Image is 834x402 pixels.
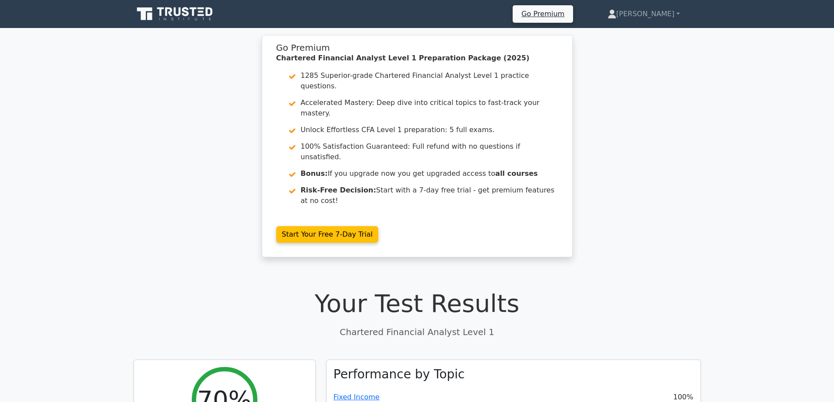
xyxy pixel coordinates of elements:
[134,289,701,318] h1: Your Test Results
[276,226,379,243] a: Start Your Free 7-Day Trial
[334,367,465,382] h3: Performance by Topic
[334,393,380,401] a: Fixed Income
[134,325,701,339] p: Chartered Financial Analyst Level 1
[516,8,570,20] a: Go Premium
[587,5,701,23] a: [PERSON_NAME]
